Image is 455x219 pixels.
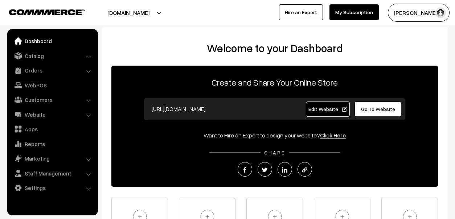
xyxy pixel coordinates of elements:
a: WebPOS [9,79,95,92]
span: Go To Website [361,106,395,112]
a: My Subscription [329,4,379,20]
div: Want to Hire an Expert to design your website? [111,131,438,140]
a: Website [9,108,95,121]
span: Edit Website [308,106,347,112]
a: Customers [9,93,95,106]
a: Hire an Expert [279,4,323,20]
button: [DOMAIN_NAME] [82,4,175,22]
a: Catalog [9,49,95,62]
a: COMMMERCE [9,7,73,16]
a: Reports [9,137,95,150]
span: SHARE [261,149,289,156]
img: COMMMERCE [9,9,85,15]
a: Settings [9,181,95,194]
a: Staff Management [9,167,95,180]
a: Edit Website [306,102,350,117]
a: Go To Website [354,102,401,117]
a: Click Here [320,132,346,139]
a: Apps [9,123,95,136]
a: Marketing [9,152,95,165]
h2: Welcome to your Dashboard [109,42,440,55]
img: user [435,7,446,18]
a: Orders [9,64,95,77]
p: Create and Share Your Online Store [111,76,438,89]
a: Dashboard [9,34,95,47]
button: [PERSON_NAME]… [388,4,450,22]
